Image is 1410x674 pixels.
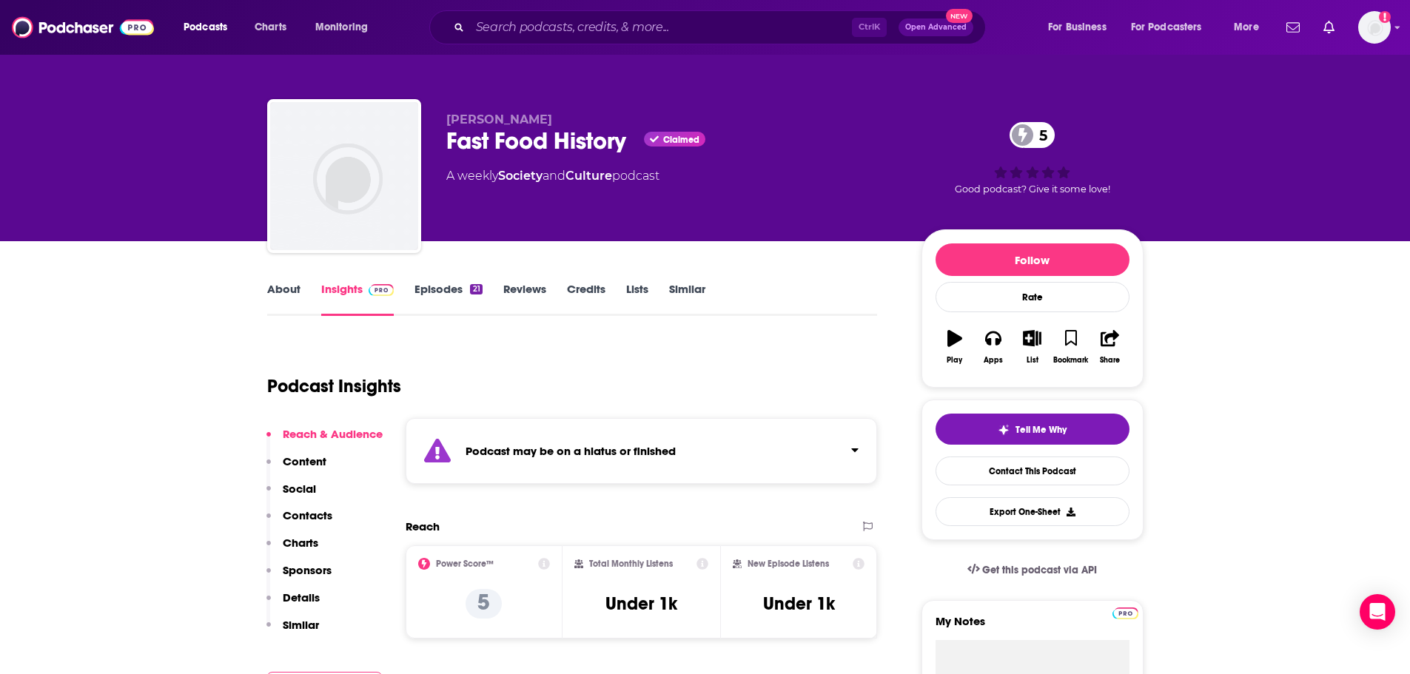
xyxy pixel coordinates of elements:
[936,320,974,374] button: Play
[446,167,659,185] div: A weekly podcast
[266,482,316,509] button: Social
[245,16,295,39] a: Charts
[763,593,835,615] h3: Under 1k
[982,564,1097,576] span: Get this podcast via API
[406,519,440,533] h2: Reach
[1052,320,1090,374] button: Bookmark
[936,282,1129,312] div: Rate
[899,18,973,36] button: Open AdvancedNew
[748,559,829,569] h2: New Episode Listens
[936,497,1129,526] button: Export One-Sheet
[266,590,320,618] button: Details
[255,17,286,38] span: Charts
[12,13,154,41] img: Podchaser - Follow, Share and Rate Podcasts
[283,454,326,468] p: Content
[946,9,973,23] span: New
[1317,15,1340,40] a: Show notifications dropdown
[406,418,878,484] section: Click to expand status details
[1010,122,1055,148] a: 5
[305,16,387,39] button: open menu
[1234,17,1259,38] span: More
[1112,605,1138,619] a: Pro website
[605,593,677,615] h3: Under 1k
[565,169,612,183] a: Culture
[589,559,673,569] h2: Total Monthly Listens
[470,284,482,294] div: 21
[283,508,332,522] p: Contacts
[270,102,418,250] img: Fast Food History
[1131,17,1202,38] span: For Podcasters
[184,17,227,38] span: Podcasts
[1358,11,1391,44] span: Logged in as mhoward2306
[1053,356,1088,365] div: Bookmark
[266,563,332,590] button: Sponsors
[266,427,383,454] button: Reach & Audience
[947,356,962,365] div: Play
[1280,15,1306,40] a: Show notifications dropdown
[436,559,494,569] h2: Power Score™
[626,282,648,316] a: Lists
[1013,320,1051,374] button: List
[852,18,887,37] span: Ctrl K
[266,536,318,563] button: Charts
[369,284,395,296] img: Podchaser Pro
[663,136,699,144] span: Claimed
[974,320,1013,374] button: Apps
[936,243,1129,276] button: Follow
[1038,16,1125,39] button: open menu
[936,414,1129,445] button: tell me why sparkleTell Me Why
[283,427,383,441] p: Reach & Audience
[446,112,552,127] span: [PERSON_NAME]
[998,424,1010,436] img: tell me why sparkle
[543,169,565,183] span: and
[315,17,368,38] span: Monitoring
[266,618,319,645] button: Similar
[1015,424,1067,436] span: Tell Me Why
[1112,607,1138,619] img: Podchaser Pro
[1379,11,1391,23] svg: Add a profile image
[321,282,395,316] a: InsightsPodchaser Pro
[283,482,316,496] p: Social
[956,552,1109,588] a: Get this podcast via API
[1048,17,1107,38] span: For Business
[283,590,320,604] p: Details
[266,454,326,482] button: Content
[1223,16,1278,39] button: open menu
[936,456,1129,485] a: Contact This Podcast
[443,10,1000,44] div: Search podcasts, credits, & more...
[1121,16,1223,39] button: open menu
[283,618,319,632] p: Similar
[669,282,705,316] a: Similar
[466,589,502,619] p: 5
[1027,356,1038,365] div: List
[283,536,318,550] p: Charts
[955,183,1110,195] span: Good podcast? Give it some love!
[984,356,1003,365] div: Apps
[921,112,1144,204] div: 5Good podcast? Give it some love!
[266,508,332,536] button: Contacts
[466,444,676,458] strong: Podcast may be on a hiatus or finished
[267,375,401,397] h1: Podcast Insights
[1100,356,1120,365] div: Share
[283,563,332,577] p: Sponsors
[905,24,967,31] span: Open Advanced
[470,16,852,39] input: Search podcasts, credits, & more...
[1358,11,1391,44] img: User Profile
[498,169,543,183] a: Society
[173,16,246,39] button: open menu
[414,282,482,316] a: Episodes21
[503,282,546,316] a: Reviews
[1090,320,1129,374] button: Share
[1360,594,1395,630] div: Open Intercom Messenger
[567,282,605,316] a: Credits
[1358,11,1391,44] button: Show profile menu
[1024,122,1055,148] span: 5
[936,614,1129,640] label: My Notes
[267,282,301,316] a: About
